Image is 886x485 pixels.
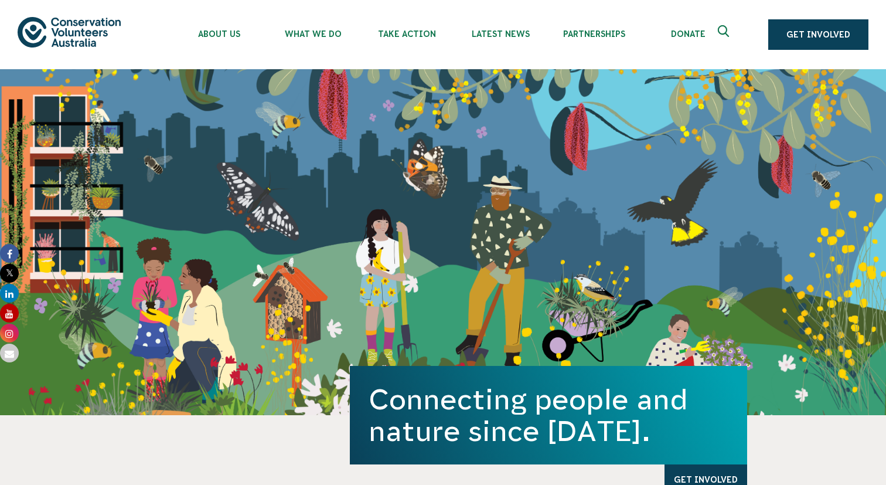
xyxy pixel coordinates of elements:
span: Partnerships [547,29,641,39]
h1: Connecting people and nature since [DATE]. [369,384,728,447]
span: Take Action [360,29,454,39]
span: Donate [641,29,735,39]
span: Expand search box [718,25,732,44]
button: Expand search box Close search box [711,21,739,49]
a: Get Involved [768,19,868,50]
img: logo.svg [18,17,121,47]
span: About Us [172,29,266,39]
span: Latest News [454,29,547,39]
span: What We Do [266,29,360,39]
